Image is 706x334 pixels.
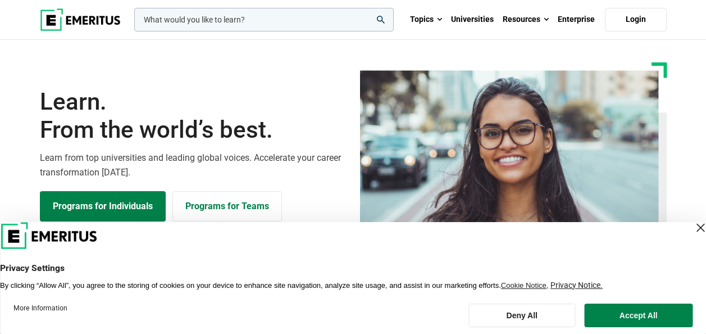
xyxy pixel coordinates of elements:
[360,70,659,247] img: Learn from the world's best
[40,191,166,222] a: Explore Programs
[605,8,667,31] a: Login
[40,151,347,179] p: Learn from top universities and leading global voices. Accelerate your career transformation [DATE].
[40,116,347,144] span: From the world’s best.
[134,8,394,31] input: woocommerce-product-search-field-0
[172,191,282,222] a: Explore for Business
[40,88,347,145] h1: Learn.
